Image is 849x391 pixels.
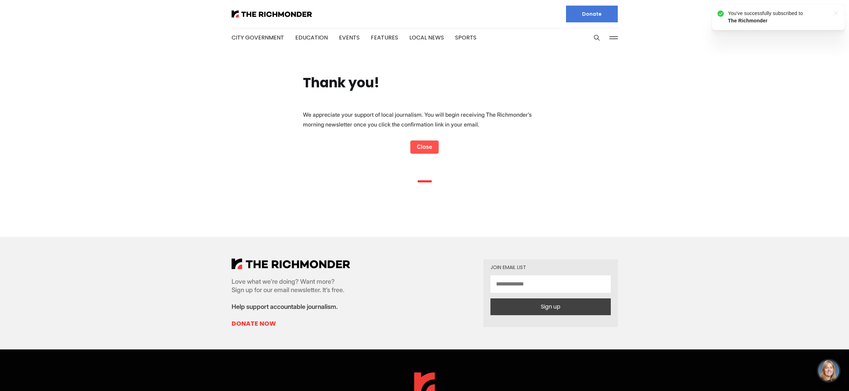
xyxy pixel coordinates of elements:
[339,34,360,42] a: Events
[490,298,611,315] button: Sign up
[303,75,380,90] h1: Thank you!
[812,357,849,391] iframe: portal-trigger
[232,277,350,294] p: Love what we’re doing? Want more? Sign up for our email newsletter. It’s free.
[232,319,350,328] a: Donate Now
[232,10,312,17] img: The Richmonder
[566,6,618,22] a: Donate
[371,34,398,42] a: Features
[592,32,602,43] button: Search this site
[409,34,444,42] a: Local News
[410,140,439,154] a: Close
[295,34,328,42] a: Education
[232,259,350,269] img: The Richmonder Logo
[303,110,546,129] p: We appreciate your support of local journalism. You will begin receiving The Richmonder’s morning...
[490,265,611,270] div: Join email list
[47,18,87,23] strong: The Richmonder
[232,303,350,311] p: Help support accountable journalism.
[47,10,145,24] p: You've successfully subscribed to
[455,34,476,42] a: Sports
[232,34,284,42] a: City Government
